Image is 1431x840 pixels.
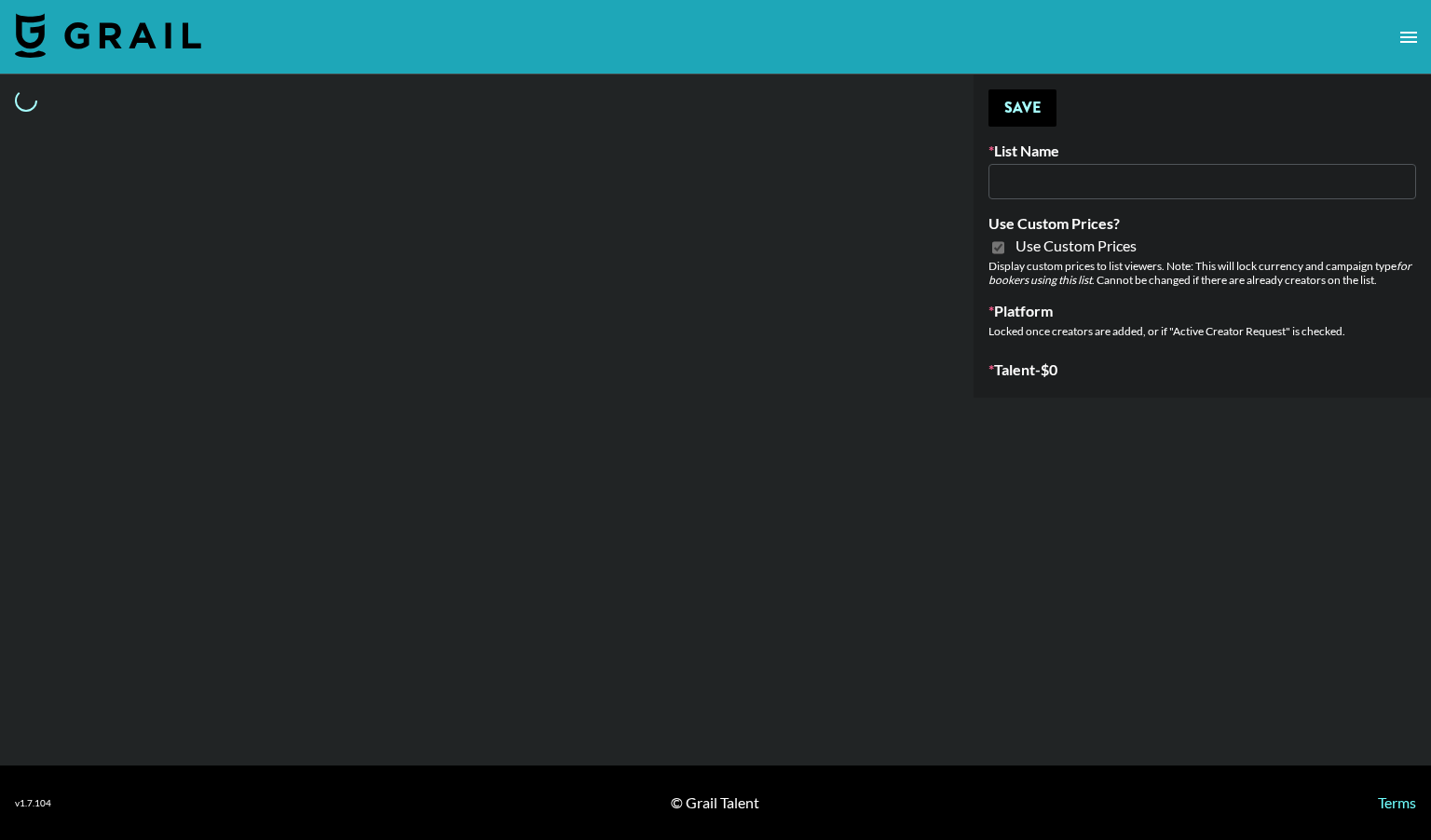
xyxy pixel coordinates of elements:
[671,793,759,812] div: © Grail Talent
[988,360,1416,379] label: Talent - $ 0
[15,13,201,58] img: Grail Talent
[988,302,1416,320] label: Platform
[1390,19,1427,56] button: open drawer
[15,797,51,809] div: v 1.7.104
[988,89,1056,127] button: Save
[1015,237,1137,255] span: Use Custom Prices
[988,324,1416,338] div: Locked once creators are added, or if "Active Creator Request" is checked.
[1378,793,1416,811] a: Terms
[988,142,1416,160] label: List Name
[988,259,1411,287] em: for bookers using this list
[988,214,1416,233] label: Use Custom Prices?
[988,259,1416,287] div: Display custom prices to list viewers. Note: This will lock currency and campaign type . Cannot b...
